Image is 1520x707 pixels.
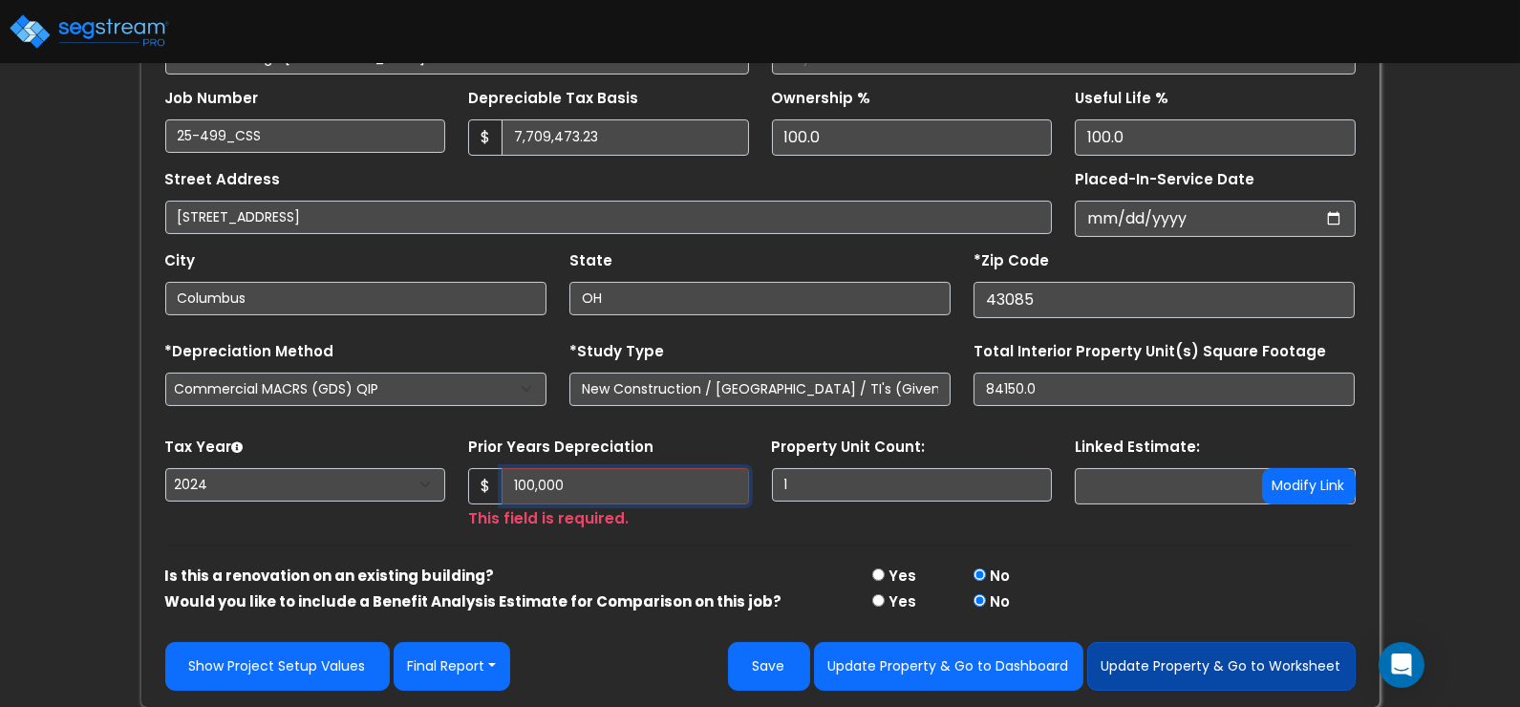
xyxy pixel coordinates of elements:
[974,341,1326,363] label: Total Interior Property Unit(s) Square Footage
[165,88,259,110] label: Job Number
[888,566,916,588] label: Yes
[165,642,390,691] a: Show Project Setup Values
[990,566,1010,588] label: No
[394,642,511,691] button: Final Report
[165,201,1053,234] input: Street Address
[772,119,1053,156] input: Ownership
[1075,437,1200,459] label: Linked Estimate:
[1262,468,1356,504] button: Modify Link
[165,341,334,363] label: *Depreciation Method
[502,468,749,504] input: 0.00
[165,250,196,272] label: City
[502,119,749,156] input: 0.00
[468,507,629,529] small: This field is required.
[569,250,612,272] label: State
[165,591,782,611] strong: Would you like to include a Benefit Analysis Estimate for Comparison on this job?
[772,468,1053,502] input: Building Count
[888,591,916,613] label: Yes
[772,88,871,110] label: Ownership %
[468,88,638,110] label: Depreciable Tax Basis
[1379,642,1424,688] div: Open Intercom Messenger
[990,591,1010,613] label: No
[814,642,1083,691] button: Update Property & Go to Dashboard
[8,12,170,51] img: logo_pro_r.png
[1075,169,1254,191] label: Placed-In-Service Date
[772,437,926,459] label: Property Unit Count:
[728,642,810,691] button: Save
[165,169,281,191] label: Street Address
[468,119,503,156] span: $
[974,250,1049,272] label: *Zip Code
[468,437,653,459] label: Prior Years Depreciation
[1075,119,1356,156] input: Depreciation
[468,468,503,504] span: $
[974,373,1355,406] input: total square foot
[165,437,244,459] label: Tax Year
[165,566,495,586] strong: Is this a renovation on an existing building?
[974,282,1355,318] input: Zip Code
[569,341,664,363] label: *Study Type
[1075,88,1168,110] label: Useful Life %
[1087,642,1356,691] button: Update Property & Go to Worksheet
